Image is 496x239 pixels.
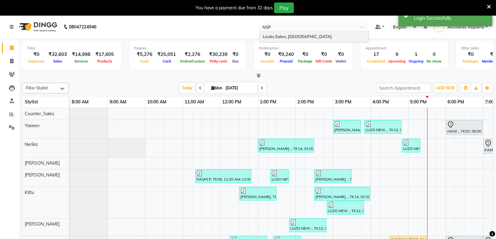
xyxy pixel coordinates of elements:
a: 11:00 AM [183,97,206,107]
span: Wallet [334,59,348,63]
span: Sales [52,59,64,63]
span: Prepaid [278,59,294,63]
input: Search Appointment [376,83,431,93]
span: Today [180,83,195,93]
span: Products [96,59,114,63]
div: RASHI P, TK06, 11:20 AM-12:50 PM, Blow Dry Sr. Stylist(F)* (₹1500),K Wash Shampoo(F) (₹300) [196,170,251,182]
div: Total [27,46,116,51]
img: logo [16,18,59,36]
span: Yaseen [25,123,39,128]
div: LUZO NEW ., TK12, 02:50 PM-03:50 PM, Cr.Stylist Cut(F) (₹2000) [327,202,363,214]
span: Counter_Sales [25,111,54,117]
div: LUZO NEW ., TK12, 03:50 PM-04:50 PM, Roots Touchup Inoa(F) (₹2000) [365,121,401,133]
div: Redemption [259,46,348,51]
div: LUZO NEW ., TK12, 01:50 PM-02:50 PM, Wash Conditioning L'oreal(F) (₹250),Conditioning(F) (₹150) [290,219,326,231]
b: 08047224946 [69,18,96,36]
div: ₹0 [259,51,276,58]
a: 10:00 AM [146,97,168,107]
span: Gift Cards [314,59,334,63]
input: 2025-09-01 [224,83,255,93]
div: 9 [387,51,407,58]
span: ADD NEW [436,86,455,90]
div: ₹32,603 [46,51,69,58]
div: 17 [366,51,387,58]
div: LUZO NEW ., TK12, 04:50 PM-05:20 PM, Wash Conditioning L'oreal(F) (₹250) [402,140,420,152]
div: 0 [425,51,443,58]
a: 1:00 PM [258,97,278,107]
a: 3:00 PM [333,97,353,107]
div: You have a payment due from 32 days [196,5,273,11]
span: Online/Custom [178,59,207,63]
span: Upcoming [387,59,407,63]
span: Stylist [25,99,38,105]
div: Appointment [366,46,443,51]
a: 5:00 PM [408,97,428,107]
a: 4:00 PM [371,97,391,107]
span: Mon [210,86,224,90]
span: Package [296,59,314,63]
div: ₹0 [334,51,348,58]
span: [PERSON_NAME] [25,172,60,178]
div: LUZO NEW ., TK12, 01:20 PM-01:50 PM, K Wash Shampoo(F) (₹300) [271,170,288,182]
span: Completed [366,59,387,63]
div: ₹2,276 [178,51,207,58]
span: Petty cash [208,59,229,63]
a: 12:00 PM [221,97,243,107]
div: ₹0 [461,51,480,58]
div: ₹0 [296,51,314,58]
div: vishal ., TK02, 06:00 PM-07:00 PM, Sr.Stylist Cut(M) [446,121,482,134]
span: [PERSON_NAME] [25,221,60,227]
div: [PERSON_NAME] ., TK14, 01:00 PM-02:30 PM, Wash Conditioning L'oreal(F) (₹250),Blow Dry Sr. Stylis... [258,140,313,152]
span: No show [425,59,443,63]
button: ADD NEW [435,84,456,92]
span: Packages [461,59,480,63]
span: Accounts Reports [447,24,484,30]
span: Ongoing [407,59,425,63]
div: Finance [134,46,241,51]
div: ₹0 [314,51,334,58]
ng-dropdown-panel: Options list [259,31,369,43]
div: ₹5,276 [134,51,155,58]
span: Services [73,59,90,63]
div: [PERSON_NAME] ., TK14, 02:30 PM-04:00 PM, Blow Dry Sr. Stylist(F)* (₹1500),Wash Conditioning L'or... [315,188,370,200]
div: [PERSON_NAME], TK03, 12:30 PM-01:30 PM, Sr.Stylist Cut(M) [240,188,276,200]
img: Accounts Reports [433,21,444,32]
span: Card [161,59,172,63]
span: Voucher [259,59,276,63]
div: [PERSON_NAME] ., TK08, 02:30 PM-03:30 PM, Cr.Stylist Cut(F) [315,170,351,182]
span: Due [231,59,240,63]
span: [PERSON_NAME] [25,160,60,166]
a: 2:00 PM [296,97,315,107]
div: ₹17,605 [93,51,116,58]
button: Pay [274,2,294,13]
div: ₹0 [230,51,241,58]
span: Looks Salon, [GEOGRAPHIC_DATA] [263,34,332,39]
span: Kittu [25,190,34,195]
div: Login Successfully. [414,15,488,22]
div: ₹14,998 [69,51,93,58]
span: Cash [139,59,151,63]
div: [PERSON_NAME] ., TK10, 03:00 PM-03:45 PM, Artistic Director Cut(M) [334,121,360,133]
span: Expenses [27,59,46,63]
div: ₹9,240 [276,51,296,58]
span: Filter Stylist [26,85,48,90]
div: ₹0 [27,51,46,58]
a: 6:00 PM [446,97,466,107]
div: ₹30,239 [207,51,230,58]
div: ₹25,051 [155,51,178,58]
div: 1 [407,51,425,58]
a: 8:00 AM [70,97,90,107]
a: 9:00 AM [108,97,128,107]
span: Nerika [25,142,38,147]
